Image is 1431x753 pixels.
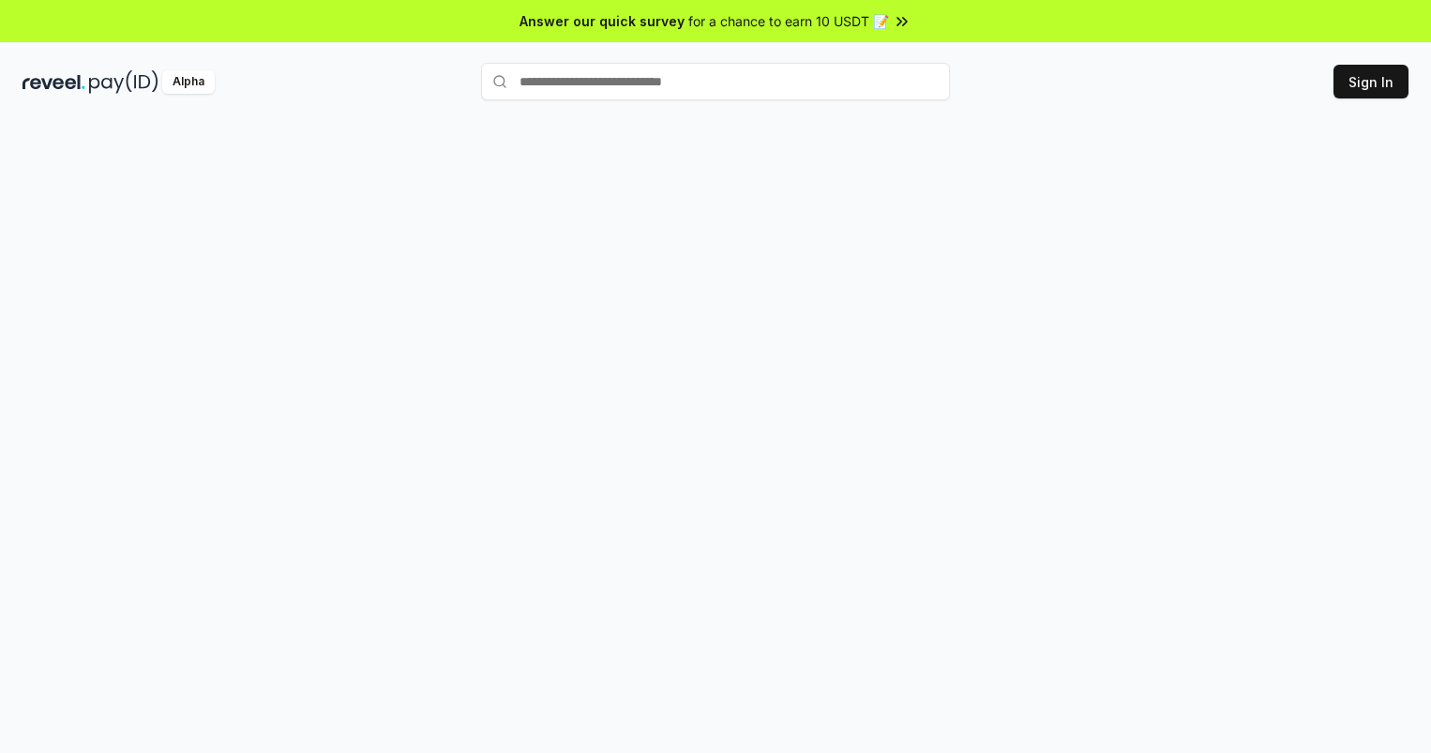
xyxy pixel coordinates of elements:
div: Alpha [162,70,215,94]
span: Answer our quick survey [520,11,685,31]
img: pay_id [89,70,158,94]
button: Sign In [1333,65,1408,98]
span: for a chance to earn 10 USDT 📝 [688,11,889,31]
img: reveel_dark [23,70,85,94]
